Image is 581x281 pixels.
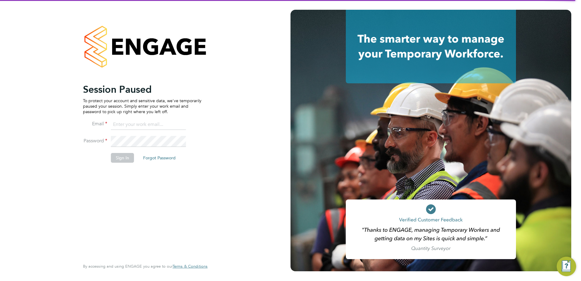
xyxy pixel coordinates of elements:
[83,264,208,269] span: By accessing and using ENGAGE you agree to our
[173,264,208,269] a: Terms & Conditions
[138,153,180,163] button: Forgot Password
[83,138,107,144] label: Password
[173,264,208,269] span: Terms & Conditions
[83,83,201,95] h2: Session Paused
[83,121,107,127] label: Email
[557,257,576,276] button: Engage Resource Center
[111,119,186,130] input: Enter your work email...
[111,153,134,163] button: Sign In
[83,98,201,115] p: To protect your account and sensitive data, we've temporarily paused your session. Simply enter y...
